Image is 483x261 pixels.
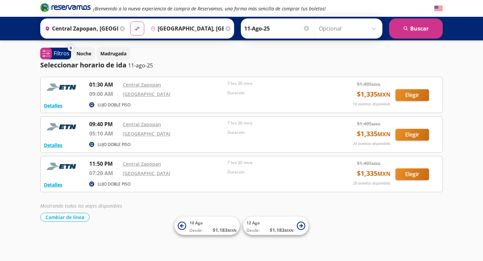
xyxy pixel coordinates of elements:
[123,170,170,176] a: [GEOGRAPHIC_DATA]
[357,89,390,99] span: $ 1,335
[377,91,390,98] small: MXN
[93,5,326,12] em: ¡Bienvenido a la nueva experiencia de compra de Reservamos, una forma más sencilla de comprar tus...
[40,2,91,12] i: Brand Logo
[357,81,380,88] span: $ 1,405
[123,121,161,127] a: Central Zapopan
[98,142,130,148] p: LUJO DOBLE PISO
[148,20,224,37] input: Buscar Destino
[434,4,443,13] button: English
[372,82,380,87] small: MXN
[357,160,380,167] span: $ 1,405
[42,20,118,37] input: Buscar Origen
[44,142,62,149] button: Detalles
[128,61,153,69] p: 11-ago-25
[190,220,203,226] span: 10 Ago
[353,180,390,186] p: 28 asientos disponibles
[89,81,119,89] p: 01:30 AM
[100,50,126,57] p: Madrugada
[89,169,119,177] p: 07:20 AM
[40,48,71,59] button: 0Filtros
[227,90,329,96] p: Duración
[76,50,91,57] p: Noche
[353,141,390,147] p: 24 asientos disponibles
[227,160,329,166] p: 7 hrs 30 mins
[98,181,130,187] p: LUJO DOBLE PISO
[89,90,119,98] p: 09:00 AM
[190,227,203,233] span: Desde:
[372,161,380,166] small: MXN
[123,130,170,137] a: [GEOGRAPHIC_DATA]
[123,161,161,167] a: Central Zapopan
[227,81,329,87] p: 7 hrs 30 mins
[389,18,443,39] button: Buscar
[395,89,429,101] button: Elegir
[40,2,91,14] a: Brand Logo
[44,81,81,94] img: RESERVAMOS
[97,47,130,60] button: Madrugada
[395,129,429,141] button: Elegir
[40,213,90,222] button: Cambiar de línea
[247,220,260,226] span: 12 Ago
[89,129,119,138] p: 05:10 AM
[270,226,293,233] span: $ 1,183
[89,160,119,168] p: 11:50 PM
[395,168,429,180] button: Elegir
[227,129,329,136] p: Duración
[227,169,329,175] p: Duración
[40,203,122,209] em: Mostrando todos los viajes disponibles
[213,226,236,233] span: $ 1,183
[357,168,390,178] span: $ 1,335
[40,60,126,70] p: Seleccionar horario de ida
[44,102,62,109] button: Detalles
[227,228,236,233] small: MXN
[227,120,329,126] p: 7 hrs 30 mins
[247,227,260,233] span: Desde:
[377,170,390,177] small: MXN
[174,217,240,235] button: 10 AgoDesde:$1,183MXN
[123,82,161,88] a: Central Zapopan
[123,91,170,97] a: [GEOGRAPHIC_DATA]
[244,20,310,37] input: Elegir Fecha
[70,45,72,51] span: 0
[44,160,81,173] img: RESERVAMOS
[89,120,119,128] p: 09:40 PM
[44,181,62,188] button: Detalles
[372,121,380,126] small: MXN
[319,20,379,37] input: Opcional
[73,47,95,60] button: Noche
[98,102,130,108] p: LUJO DOBLE PISO
[243,217,309,235] button: 12 AgoDesde:$1,183MXN
[357,129,390,139] span: $ 1,335
[357,120,380,127] span: $ 1,405
[44,120,81,134] img: RESERVAMOS
[353,101,390,107] p: 16 asientos disponibles
[377,130,390,138] small: MXN
[54,49,69,57] p: Filtros
[284,228,293,233] small: MXN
